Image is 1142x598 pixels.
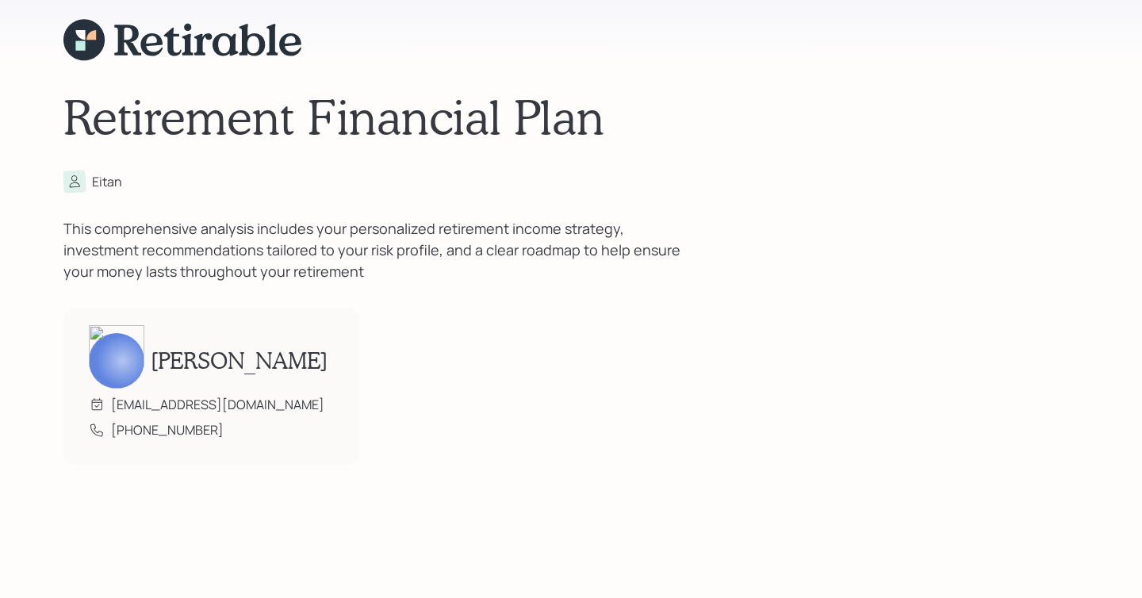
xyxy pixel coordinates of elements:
img: sami-boghos-headshot.png [89,325,144,389]
div: [EMAIL_ADDRESS][DOMAIN_NAME] [111,395,324,414]
h2: [PERSON_NAME] [151,347,328,374]
div: Eitan [92,172,122,191]
div: [PHONE_NUMBER] [111,420,224,439]
h1: Retirement Financial Plan [63,88,1079,145]
div: This comprehensive analysis includes your personalized retirement income strategy, investment rec... [63,218,698,282]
